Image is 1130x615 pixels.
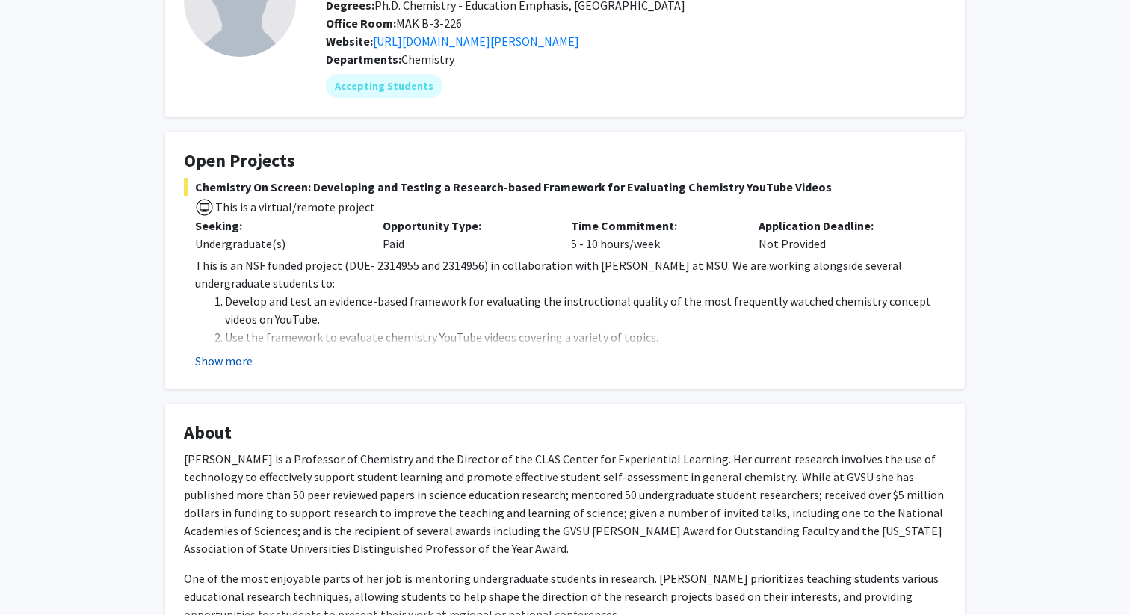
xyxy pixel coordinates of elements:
b: Departments: [326,52,401,67]
li: Use the framework to evaluate chemistry YouTube videos covering a variety of topics. [225,328,946,346]
button: Show more [195,352,253,370]
p: This is an NSF funded project (DUE- 2314955 and 2314956) in collaboration with [PERSON_NAME] at M... [195,256,946,292]
b: Website: [326,34,373,49]
iframe: Chat [11,548,64,604]
span: Chemistry [401,52,454,67]
div: Paid [371,217,559,253]
div: Not Provided [747,217,935,253]
p: Time Commitment: [571,217,736,235]
li: Develop and test an evidence-based framework for evaluating the instructional quality of the most... [225,292,946,328]
span: MAK B-3-226 [326,16,462,31]
p: Application Deadline: [759,217,924,235]
h4: Open Projects [184,150,946,172]
p: [PERSON_NAME] is a Professor of Chemistry and the Director of the CLAS Center for Experiential Le... [184,450,946,557]
div: 5 - 10 hours/week [560,217,747,253]
div: Undergraduate(s) [195,235,360,253]
span: Chemistry On Screen: Developing and Testing a Research-based Framework for Evaluating Chemistry Y... [184,178,946,196]
p: Opportunity Type: [383,217,548,235]
mat-chip: Accepting Students [326,74,442,98]
span: This is a virtual/remote project [214,200,375,214]
a: Opens in a new tab [373,34,579,49]
p: Seeking: [195,217,360,235]
h4: About [184,422,946,444]
b: Office Room: [326,16,396,31]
